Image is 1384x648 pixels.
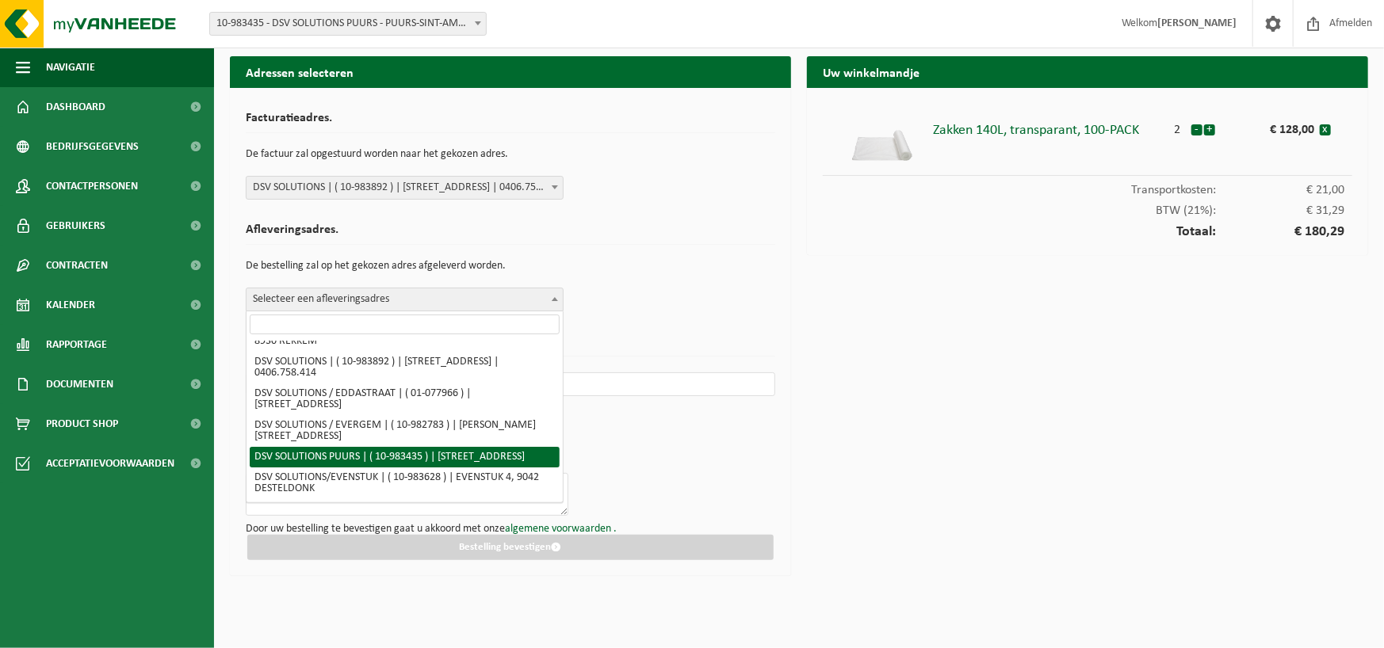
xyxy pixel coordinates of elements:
span: 10-983435 - DSV SOLUTIONS PUURS - PUURS-SINT-AMANDS [210,13,486,35]
div: Zakken 140L, transparant, 100-PACK [934,116,1165,138]
span: Kalender [46,285,95,325]
span: 10-983435 - DSV SOLUTIONS PUURS - PUURS-SINT-AMANDS [209,12,487,36]
div: BTW (21%): [823,196,1352,217]
button: x [1320,124,1331,135]
span: Bedrijfsgegevens [46,127,139,166]
div: 2 [1164,116,1190,136]
span: Gebruikers [46,206,105,246]
span: Documenten [46,364,113,404]
strong: [PERSON_NAME] [1157,17,1237,29]
span: Navigatie [46,48,95,87]
span: Contracten [46,246,108,285]
h2: Facturatieadres. [246,112,775,133]
li: DSV SOLUTIONS | ( 10-983892 ) | [STREET_ADDRESS] | 0406.758.414 [250,352,560,383]
button: Bestelling bevestigen [247,535,774,560]
span: DSV SOLUTIONS | ( 10-983892 ) | EDDASTRAAT 21, 9042 DESTELDONK | 0406.758.414 [247,177,563,199]
span: Selecteer een afleveringsadres [247,288,563,311]
span: Product Shop [46,404,118,444]
img: 01-000552 [835,116,930,163]
span: € 180,29 [1216,225,1344,239]
button: - [1191,124,1202,135]
span: Rapportage [46,325,107,364]
span: Contactpersonen [46,166,138,206]
span: DSV SOLUTIONS | ( 10-983892 ) | EDDASTRAAT 21, 9042 DESTELDONK | 0406.758.414 [246,176,564,200]
p: Door uw bestelling te bevestigen gaat u akkoord met onze [246,524,775,535]
span: € 31,29 [1216,204,1344,217]
li: DSV SOLUTIONS / EVERGEM | ( 10-982783 ) | [PERSON_NAME][STREET_ADDRESS] [250,415,560,447]
button: + [1204,124,1215,135]
span: Dashboard [46,87,105,127]
span: € 21,00 [1216,184,1344,196]
span: Acceptatievoorwaarden [46,444,174,483]
li: DSV SOLUTIONS PUURS | ( 10-983435 ) | [STREET_ADDRESS] [250,447,560,467]
p: De factuur zal opgestuurd worden naar het gekozen adres. [246,141,775,168]
h2: Uw winkelmandje [807,56,1368,87]
p: De bestelling zal op het gekozen adres afgeleverd worden. [246,253,775,280]
h2: Afleveringsadres. [246,223,775,245]
div: Transportkosten: [823,176,1352,196]
a: algemene voorwaarden . [505,523,617,535]
div: Totaal: [823,217,1352,239]
h2: Adressen selecteren [230,56,791,87]
li: DSV SOLUTIONS / EDDASTRAAT | ( 01-077966 ) | [STREET_ADDRESS] [250,383,560,415]
li: DSV SOLUTIONS/EVENSTUK | ( 10-983628 ) | EVENSTUK 4, 9042 DESTELDONK [250,467,560,499]
div: € 128,00 [1241,116,1318,136]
